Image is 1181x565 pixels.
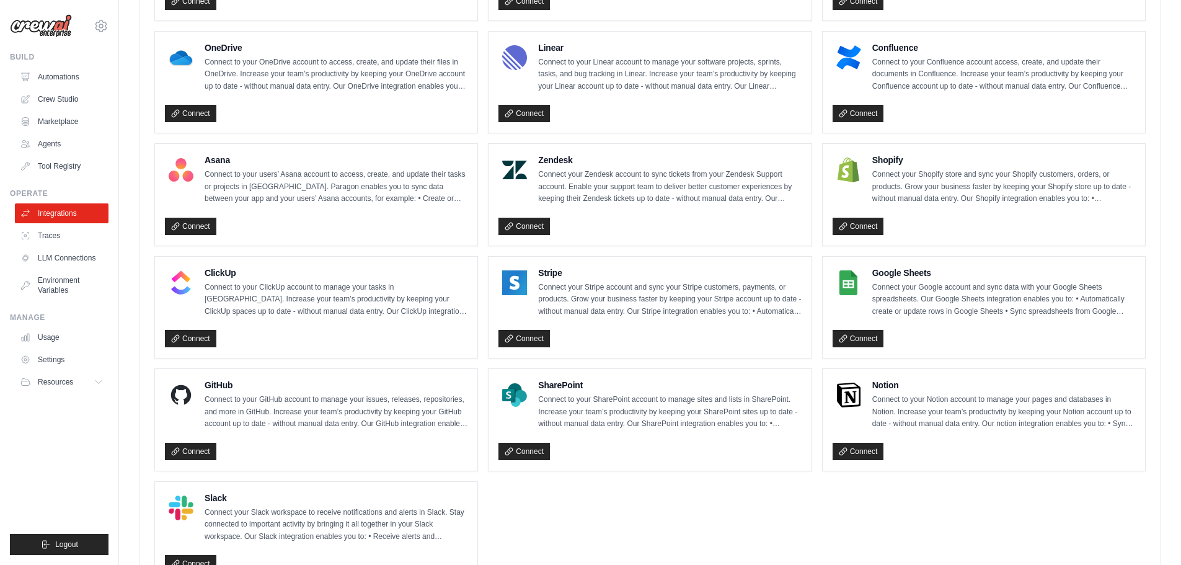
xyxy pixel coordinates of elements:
[169,496,193,520] img: Slack Logo
[15,372,108,392] button: Resources
[872,154,1135,166] h4: Shopify
[165,218,216,235] a: Connect
[872,379,1135,391] h4: Notion
[15,226,108,246] a: Traces
[169,158,193,182] img: Asana Logo
[15,67,108,87] a: Automations
[872,42,1135,54] h4: Confluence
[836,45,861,70] img: Confluence Logo
[205,282,467,318] p: Connect to your ClickUp account to manage your tasks in [GEOGRAPHIC_DATA]. Increase your team’s p...
[538,42,801,54] h4: Linear
[538,394,801,430] p: Connect to your SharePoint account to manage sites and lists in SharePoint. Increase your team’s ...
[498,330,550,347] a: Connect
[15,203,108,223] a: Integrations
[15,350,108,370] a: Settings
[10,52,108,62] div: Build
[10,313,108,323] div: Manage
[38,377,73,387] span: Resources
[872,394,1135,430] p: Connect to your Notion account to manage your pages and databases in Notion. Increase your team’s...
[205,394,467,430] p: Connect to your GitHub account to manage your issues, releases, repositories, and more in GitHub....
[15,270,108,300] a: Environment Variables
[15,89,108,109] a: Crew Studio
[165,330,216,347] a: Connect
[55,540,78,549] span: Logout
[502,158,527,182] img: Zendesk Logo
[165,105,216,122] a: Connect
[872,169,1135,205] p: Connect your Shopify store and sync your Shopify customers, orders, or products. Grow your busine...
[15,327,108,347] a: Usage
[498,105,550,122] a: Connect
[833,443,884,460] a: Connect
[10,189,108,198] div: Operate
[205,169,467,205] p: Connect to your users’ Asana account to access, create, and update their tasks or projects in [GE...
[15,134,108,154] a: Agents
[205,56,467,93] p: Connect to your OneDrive account to access, create, and update their files in OneDrive. Increase ...
[833,330,884,347] a: Connect
[502,45,527,70] img: Linear Logo
[169,45,193,70] img: OneDrive Logo
[205,42,467,54] h4: OneDrive
[538,267,801,279] h4: Stripe
[15,248,108,268] a: LLM Connections
[872,56,1135,93] p: Connect to your Confluence account access, create, and update their documents in Confluence. Incr...
[15,156,108,176] a: Tool Registry
[833,218,884,235] a: Connect
[498,218,550,235] a: Connect
[169,270,193,295] img: ClickUp Logo
[205,507,467,543] p: Connect your Slack workspace to receive notifications and alerts in Slack. Stay connected to impo...
[169,383,193,407] img: GitHub Logo
[836,383,861,407] img: Notion Logo
[836,270,861,295] img: Google Sheets Logo
[498,443,550,460] a: Connect
[205,154,467,166] h4: Asana
[165,443,216,460] a: Connect
[15,112,108,131] a: Marketplace
[872,267,1135,279] h4: Google Sheets
[872,282,1135,318] p: Connect your Google account and sync data with your Google Sheets spreadsheets. Our Google Sheets...
[538,169,801,205] p: Connect your Zendesk account to sync tickets from your Zendesk Support account. Enable your suppo...
[205,492,467,504] h4: Slack
[502,270,527,295] img: Stripe Logo
[836,158,861,182] img: Shopify Logo
[205,379,467,391] h4: GitHub
[502,383,527,407] img: SharePoint Logo
[538,379,801,391] h4: SharePoint
[10,534,108,555] button: Logout
[538,154,801,166] h4: Zendesk
[538,282,801,318] p: Connect your Stripe account and sync your Stripe customers, payments, or products. Grow your busi...
[10,14,72,38] img: Logo
[538,56,801,93] p: Connect to your Linear account to manage your software projects, sprints, tasks, and bug tracking...
[833,105,884,122] a: Connect
[205,267,467,279] h4: ClickUp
